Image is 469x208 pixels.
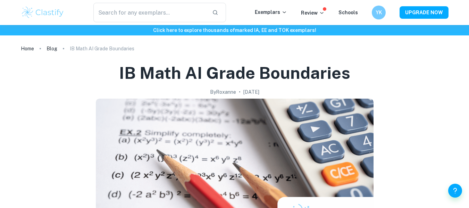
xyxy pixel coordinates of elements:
button: Help and Feedback [448,184,462,198]
a: Schools [338,10,358,15]
h2: By Roxanne [210,88,236,96]
p: Review [301,9,325,17]
input: Search for any exemplars... [93,3,207,22]
a: Home [21,44,34,53]
button: YK [372,6,386,19]
h1: IB Math AI Grade Boundaries [119,62,350,84]
a: Blog [47,44,57,53]
p: • [239,88,241,96]
h6: Click here to explore thousands of marked IA, EE and TOK exemplars ! [1,26,468,34]
h2: [DATE] [243,88,259,96]
img: Clastify logo [21,6,65,19]
h6: YK [375,9,383,16]
p: Exemplars [255,8,287,16]
p: IB Math AI Grade Boundaries [70,45,134,52]
button: UPGRADE NOW [400,6,449,19]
